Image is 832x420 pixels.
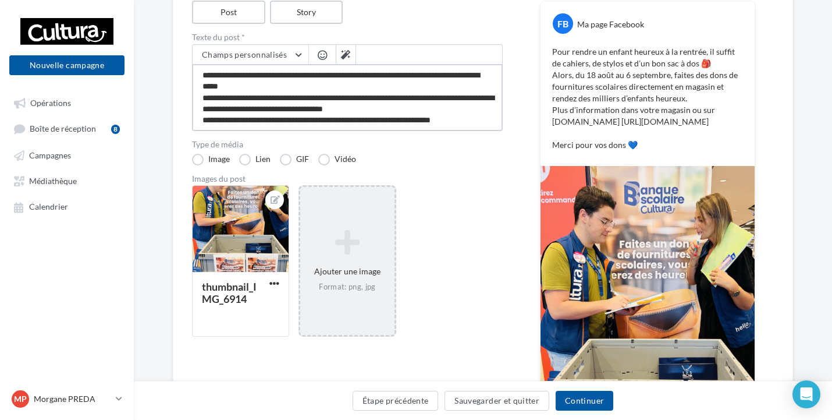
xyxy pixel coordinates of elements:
[29,202,68,212] span: Calendrier
[192,33,503,41] label: Texte du post *
[7,196,127,217] a: Calendrier
[192,140,503,149] label: Type de média
[202,50,287,59] span: Champs personnalisés
[202,280,257,305] div: thumbnail_IMG_6914
[552,46,743,151] p: Pour rendre un enfant heureux à la rentrée, il suffit de cahiers, de stylos et d’un bon sac à dos...
[192,154,230,165] label: Image
[30,124,96,134] span: Boîte de réception
[111,125,120,134] div: 8
[318,154,356,165] label: Vidéo
[556,391,613,411] button: Continuer
[353,391,439,411] button: Étape précédente
[445,391,549,411] button: Sauvegarder et quitter
[34,393,111,405] p: Morgane PREDA
[14,393,27,405] span: MP
[7,118,127,139] a: Boîte de réception8
[792,380,820,408] div: Open Intercom Messenger
[577,19,644,30] div: Ma page Facebook
[192,175,503,183] div: Images du post
[192,1,265,24] label: Post
[29,176,77,186] span: Médiathèque
[553,13,573,34] div: FB
[7,170,127,191] a: Médiathèque
[7,144,127,165] a: Campagnes
[9,55,125,75] button: Nouvelle campagne
[29,150,71,160] span: Campagnes
[193,45,308,65] button: Champs personnalisés
[7,92,127,113] a: Opérations
[30,98,71,108] span: Opérations
[239,154,271,165] label: Lien
[280,154,309,165] label: GIF
[270,1,343,24] label: Story
[9,388,125,410] a: MP Morgane PREDA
